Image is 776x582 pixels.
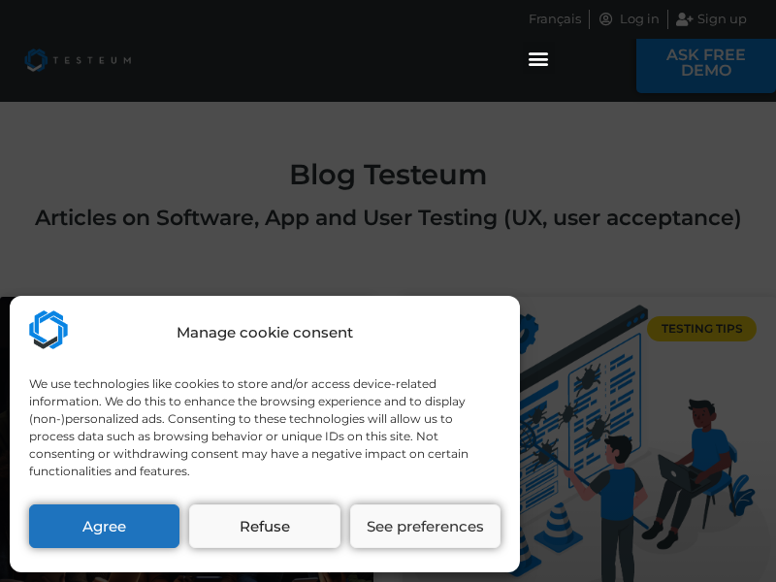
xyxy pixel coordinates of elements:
[350,504,501,548] button: See preferences
[177,322,353,344] div: Manage cookie consent
[29,310,68,349] img: Testeum.com - Application crowdtesting platform
[29,375,499,480] div: We use technologies like cookies to store and/or access device-related information. We do this to...
[523,42,555,74] div: Menu Toggle
[189,504,339,548] button: Refuse
[29,504,179,548] button: Agree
